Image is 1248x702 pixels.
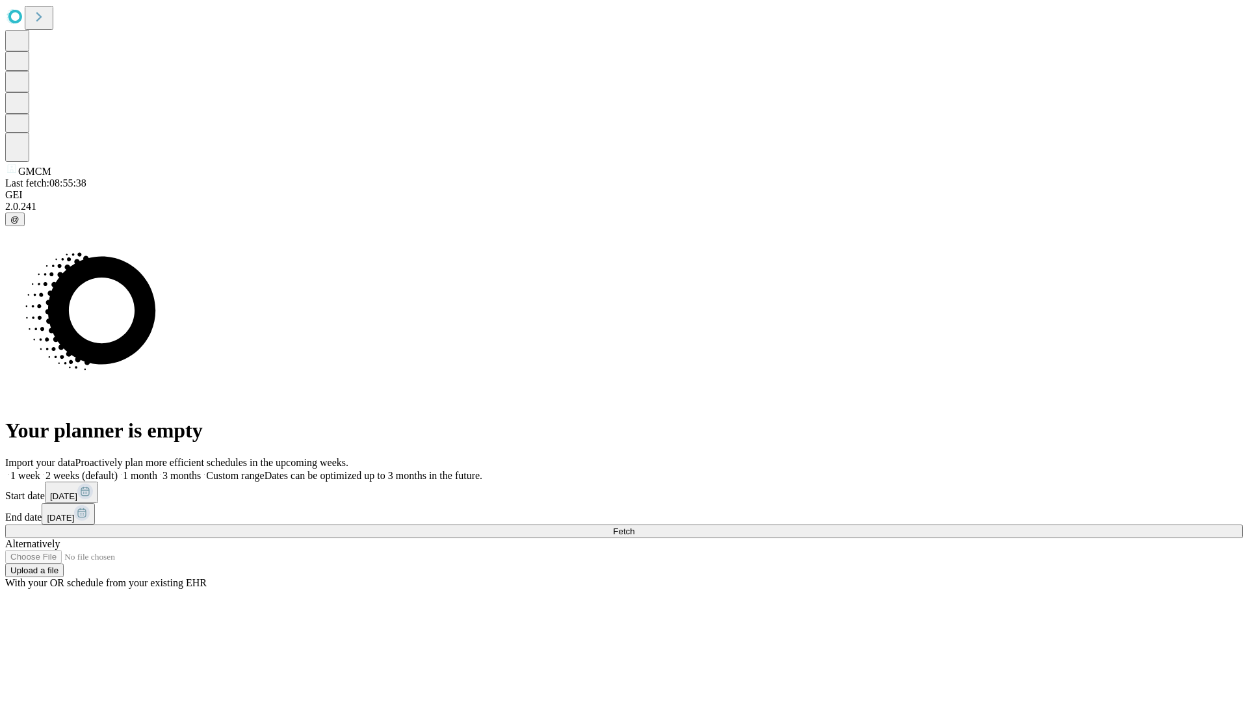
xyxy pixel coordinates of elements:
[50,491,77,501] span: [DATE]
[613,526,634,536] span: Fetch
[5,213,25,226] button: @
[47,513,74,523] span: [DATE]
[18,166,51,177] span: GMCM
[5,177,86,188] span: Last fetch: 08:55:38
[45,482,98,503] button: [DATE]
[10,470,40,481] span: 1 week
[5,503,1243,525] div: End date
[5,189,1243,201] div: GEI
[5,538,60,549] span: Alternatively
[162,470,201,481] span: 3 months
[5,525,1243,538] button: Fetch
[45,470,118,481] span: 2 weeks (default)
[265,470,482,481] span: Dates can be optimized up to 3 months in the future.
[5,482,1243,503] div: Start date
[123,470,157,481] span: 1 month
[10,214,19,224] span: @
[75,457,348,468] span: Proactively plan more efficient schedules in the upcoming weeks.
[42,503,95,525] button: [DATE]
[5,457,75,468] span: Import your data
[5,577,207,588] span: With your OR schedule from your existing EHR
[206,470,264,481] span: Custom range
[5,201,1243,213] div: 2.0.241
[5,419,1243,443] h1: Your planner is empty
[5,564,64,577] button: Upload a file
